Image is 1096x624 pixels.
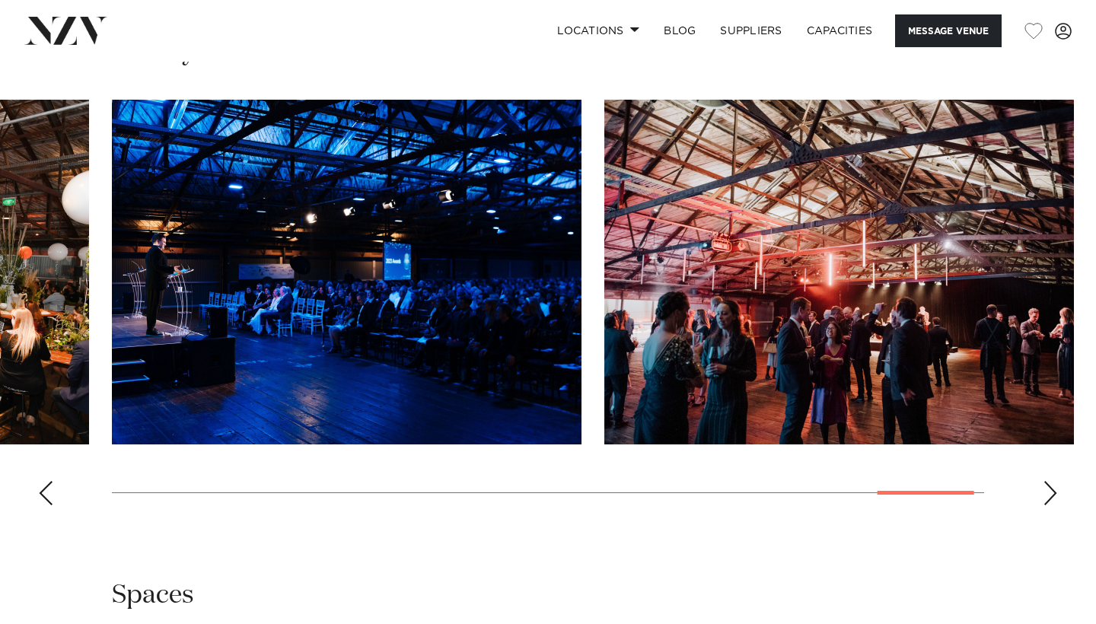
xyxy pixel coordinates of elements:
a: Capacities [795,14,885,47]
img: nzv-logo.png [24,17,107,44]
h2: Spaces [112,578,194,613]
a: BLOG [652,14,708,47]
button: Message Venue [895,14,1002,47]
swiper-slide: 16 / 16 [604,100,1074,444]
swiper-slide: 15 / 16 [112,100,581,444]
a: Locations [545,14,652,47]
a: SUPPLIERS [708,14,794,47]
